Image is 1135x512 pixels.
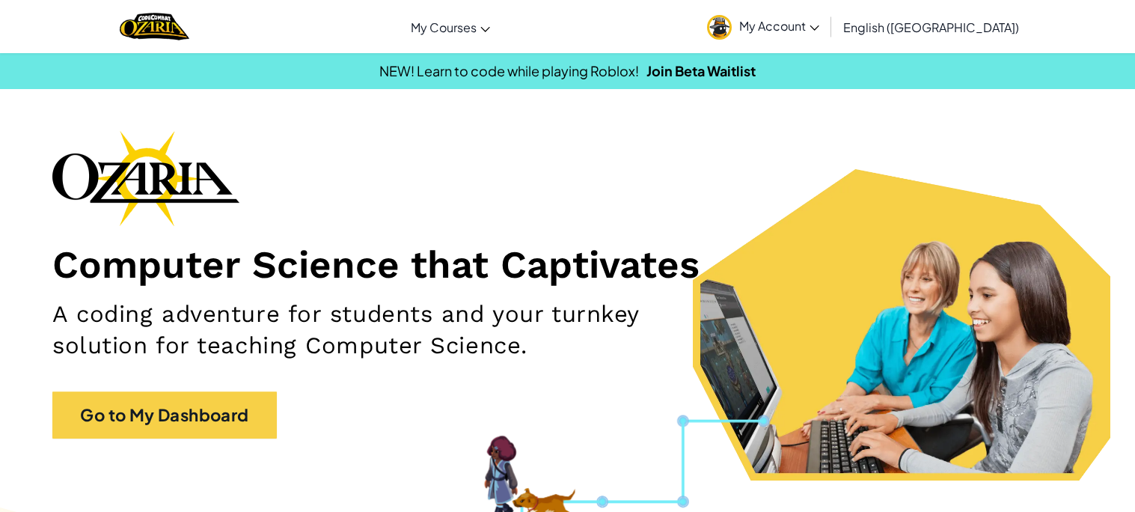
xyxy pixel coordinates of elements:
[52,391,277,439] a: Go to My Dashboard
[836,7,1027,47] a: English ([GEOGRAPHIC_DATA])
[707,15,732,40] img: avatar
[403,7,498,47] a: My Courses
[843,19,1019,35] span: English ([GEOGRAPHIC_DATA])
[120,11,189,42] a: Ozaria by CodeCombat logo
[120,11,189,42] img: Home
[52,241,1083,287] h1: Computer Science that Captivates
[52,299,743,362] h2: A coding adventure for students and your turnkey solution for teaching Computer Science.
[646,62,756,79] a: Join Beta Waitlist
[739,18,819,34] span: My Account
[700,3,827,50] a: My Account
[52,130,239,226] img: Ozaria branding logo
[379,62,639,79] span: NEW! Learn to code while playing Roblox!
[411,19,477,35] span: My Courses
